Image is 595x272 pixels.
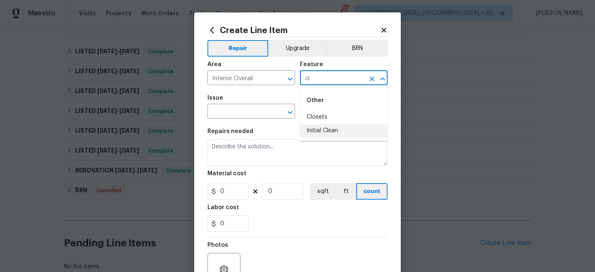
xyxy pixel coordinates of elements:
[310,183,336,200] button: sqft
[284,73,296,85] button: Open
[207,205,239,210] h5: Labor cost
[327,40,388,57] button: BRN
[300,124,388,138] li: Initial Clean
[207,95,223,101] h5: Issue
[207,171,246,177] h5: Material cost
[300,110,388,124] li: Closets
[207,129,253,134] h5: Repairs needed
[207,40,268,57] button: Repair
[207,26,380,35] h2: Create Line Item
[207,242,228,248] h5: Photos
[284,107,296,118] button: Open
[377,73,388,85] button: Close
[300,62,323,67] h5: Feature
[207,62,221,67] h5: Area
[336,183,356,200] button: ft
[268,40,327,57] button: Upgrade
[366,73,378,85] button: Clear
[356,183,388,200] button: count
[300,91,388,110] div: Other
